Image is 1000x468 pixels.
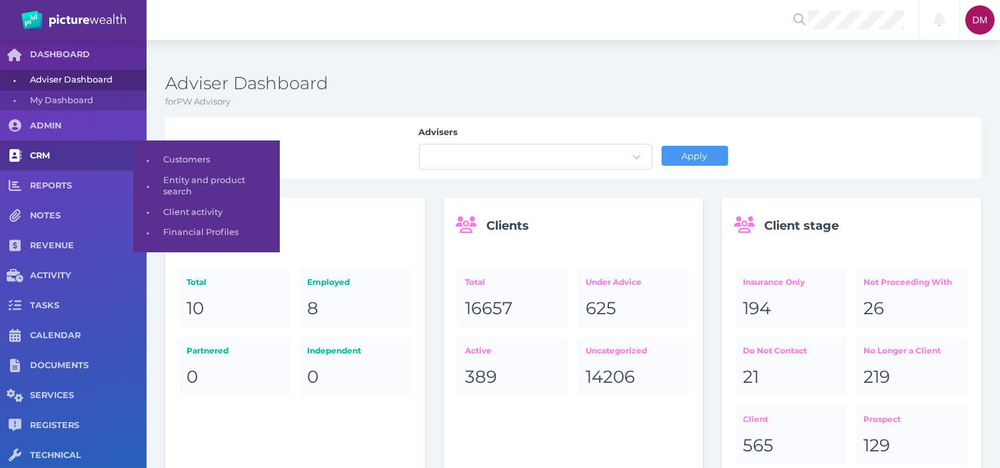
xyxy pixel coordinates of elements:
p: for PW Advisory [165,95,981,109]
span: Partnered [187,346,229,355]
span: Insurance Only [744,277,805,287]
div: Dee Molloy [965,5,995,35]
span: My Dashboard [30,91,142,111]
span: REGISTERS [30,420,147,431]
span: NOTES [30,210,147,222]
button: Apply [662,146,728,166]
div: 194 [744,298,839,320]
span: Not Proceeding With [863,277,952,287]
span: Total [465,277,485,287]
span: TASKS [30,300,147,312]
span: TECHNICAL [30,450,147,461]
span: Prospect [863,414,901,424]
div: 26 [863,298,959,320]
div: 14206 [586,366,682,389]
span: REPORTS [30,180,147,192]
div: 219 [863,366,959,389]
label: Advisers [419,126,652,144]
div: 21 [744,366,839,389]
div: 16657 [465,298,561,320]
div: 565 [744,435,839,457]
span: REVENUE [30,240,147,252]
span: Under Advice [586,277,642,287]
div: 0 [307,366,403,389]
a: Total16657 [458,268,569,327]
span: Employed [307,277,350,287]
span: Client activity [163,202,275,223]
div: 129 [863,435,959,457]
span: Total [187,277,207,287]
span: DOCUMENTS [30,360,147,371]
span: Financial Profiles [163,222,275,243]
div: 389 [465,366,561,389]
span: ACTIVITY [30,270,147,282]
a: •Financial Profiles [133,222,280,243]
span: Entity and product search [163,170,275,202]
span: Do Not Contact [744,346,807,355]
div: 10 [187,298,282,320]
span: CALENDAR [30,330,147,342]
div: 8 [307,298,403,320]
a: •Customers [133,150,280,170]
h3: Adviser Dashboard [165,73,981,95]
span: Adviser Dashboard [30,70,142,91]
span: • [133,224,163,241]
span: DASHBOARD [30,49,147,61]
span: ADMIN [30,120,147,132]
a: Active389 [458,337,569,396]
span: • [133,152,163,168]
span: Client [744,414,769,424]
span: Clients [486,218,529,233]
a: Employed8 [300,268,411,327]
a: •Entity and product search [133,170,280,202]
span: Independent [307,346,361,355]
a: •Client activity [133,202,280,223]
span: SERVICES [30,390,147,401]
span: DM [973,15,988,25]
a: Partnered0 [179,337,290,396]
a: Under Advice625 [578,268,689,327]
span: CRM [30,150,147,162]
span: Active [465,346,492,355]
span: Uncategorized [586,346,647,355]
img: PW [21,11,126,29]
div: 625 [586,298,682,320]
span: Client stage [764,218,839,233]
span: • [133,204,163,220]
span: • [133,178,163,194]
a: Total10 [179,268,290,327]
span: No Longer a Client [863,346,941,355]
span: Customers [163,150,275,170]
div: 0 [187,366,282,389]
span: Apply [676,150,713,161]
a: Independent0 [300,337,411,396]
